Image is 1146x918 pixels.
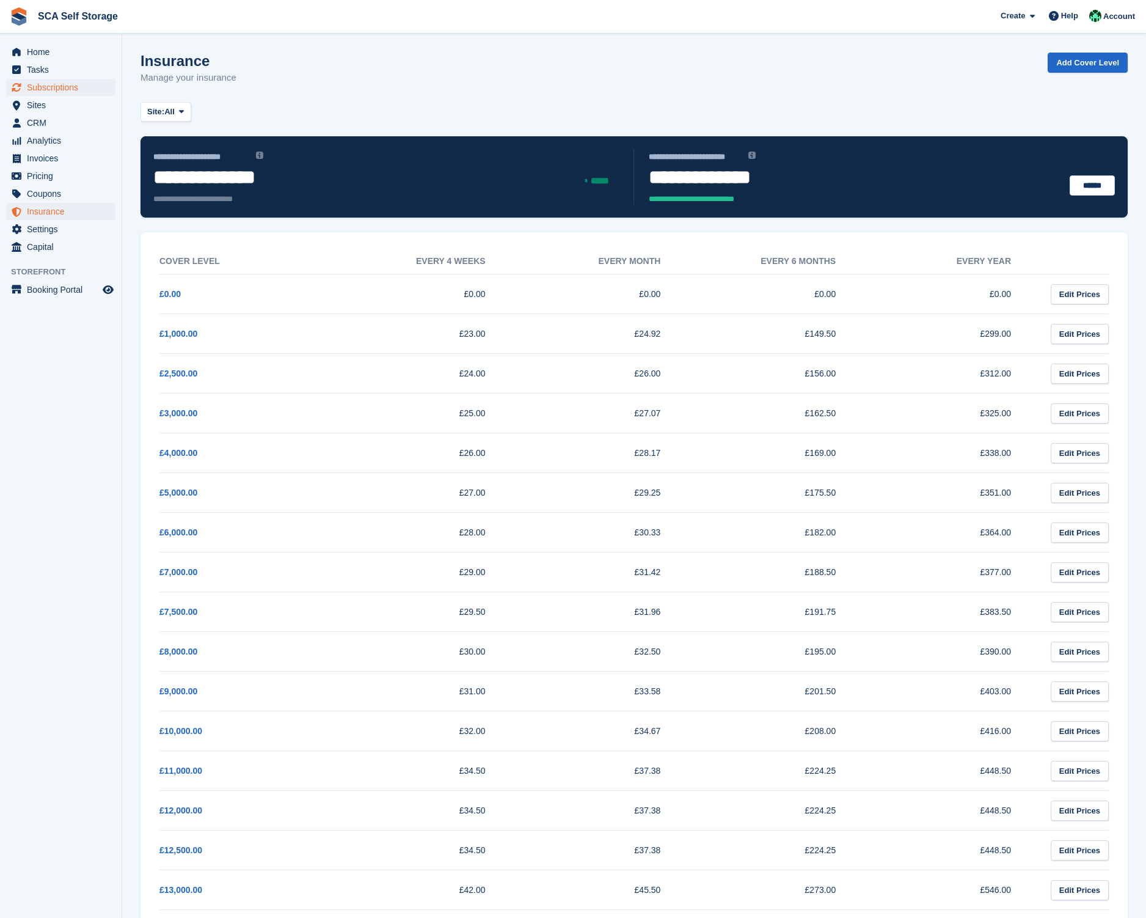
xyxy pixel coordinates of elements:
[685,711,860,751] td: £208.00
[685,870,860,910] td: £273.00
[510,672,685,711] td: £33.58
[685,751,860,791] td: £224.25
[159,249,335,274] th: Cover Level
[510,553,685,592] td: £31.42
[510,831,685,870] td: £37.38
[159,845,202,855] a: £12,500.00
[10,7,28,26] img: stora-icon-8386f47178a22dfd0bd8f6a31ec36ba5ce8667c1dd55bd0f319d3a0aa187defe.svg
[141,53,236,69] h1: Insurance
[685,354,860,394] td: £156.00
[335,831,510,870] td: £34.50
[510,394,685,433] td: £27.07
[1051,681,1109,702] a: Edit Prices
[27,43,100,61] span: Home
[164,106,175,118] span: All
[1001,10,1025,22] span: Create
[1051,761,1109,781] a: Edit Prices
[147,106,164,118] span: Site:
[6,167,115,185] a: menu
[27,150,100,167] span: Invoices
[27,238,100,255] span: Capital
[860,592,1035,632] td: £383.50
[860,354,1035,394] td: £312.00
[1051,324,1109,344] a: Edit Prices
[860,672,1035,711] td: £403.00
[1051,483,1109,503] a: Edit Prices
[335,553,510,592] td: £29.00
[6,114,115,131] a: menu
[159,766,202,776] a: £11,000.00
[335,433,510,473] td: £26.00
[685,314,860,354] td: £149.50
[860,473,1035,513] td: £351.00
[860,791,1035,831] td: £448.50
[510,592,685,632] td: £31.96
[6,281,115,298] a: menu
[6,221,115,238] a: menu
[510,274,685,314] td: £0.00
[685,249,860,274] th: Every 6 months
[335,473,510,513] td: £27.00
[335,354,510,394] td: £24.00
[510,791,685,831] td: £37.38
[27,221,100,238] span: Settings
[510,433,685,473] td: £28.17
[6,79,115,96] a: menu
[6,43,115,61] a: menu
[860,249,1035,274] th: Every year
[1051,443,1109,463] a: Edit Prices
[27,281,100,298] span: Booking Portal
[27,114,100,131] span: CRM
[685,513,860,553] td: £182.00
[685,831,860,870] td: £224.25
[860,553,1035,592] td: £377.00
[6,185,115,202] a: menu
[1051,403,1109,424] a: Edit Prices
[27,185,100,202] span: Coupons
[860,870,1035,910] td: £546.00
[6,132,115,149] a: menu
[1048,53,1128,73] a: Add Cover Level
[1051,840,1109,861] a: Edit Prices
[27,97,100,114] span: Sites
[685,592,860,632] td: £191.75
[335,632,510,672] td: £30.00
[510,249,685,274] th: Every month
[335,513,510,553] td: £28.00
[1051,721,1109,741] a: Edit Prices
[1051,880,1109,900] a: Edit Prices
[510,711,685,751] td: £34.67
[11,266,122,278] span: Storefront
[685,473,860,513] td: £175.50
[159,488,197,498] a: £5,000.00
[860,831,1035,870] td: £448.50
[860,274,1035,314] td: £0.00
[159,806,202,815] a: £12,000.00
[685,791,860,831] td: £224.25
[1051,801,1109,821] a: Edit Prices
[335,751,510,791] td: £34.50
[159,289,181,299] a: £0.00
[27,132,100,149] span: Analytics
[335,274,510,314] td: £0.00
[335,672,510,711] td: £31.00
[1051,602,1109,622] a: Edit Prices
[335,870,510,910] td: £42.00
[141,102,191,122] button: Site: All
[860,632,1035,672] td: £390.00
[335,592,510,632] td: £29.50
[860,314,1035,354] td: £299.00
[159,369,197,378] a: £2,500.00
[860,513,1035,553] td: £364.00
[510,314,685,354] td: £24.92
[159,885,202,895] a: £13,000.00
[335,249,510,274] th: Every 4 weeks
[1103,10,1135,23] span: Account
[1051,523,1109,543] a: Edit Prices
[510,632,685,672] td: £32.50
[27,203,100,220] span: Insurance
[860,433,1035,473] td: £338.00
[685,274,860,314] td: £0.00
[860,711,1035,751] td: £416.00
[510,751,685,791] td: £37.38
